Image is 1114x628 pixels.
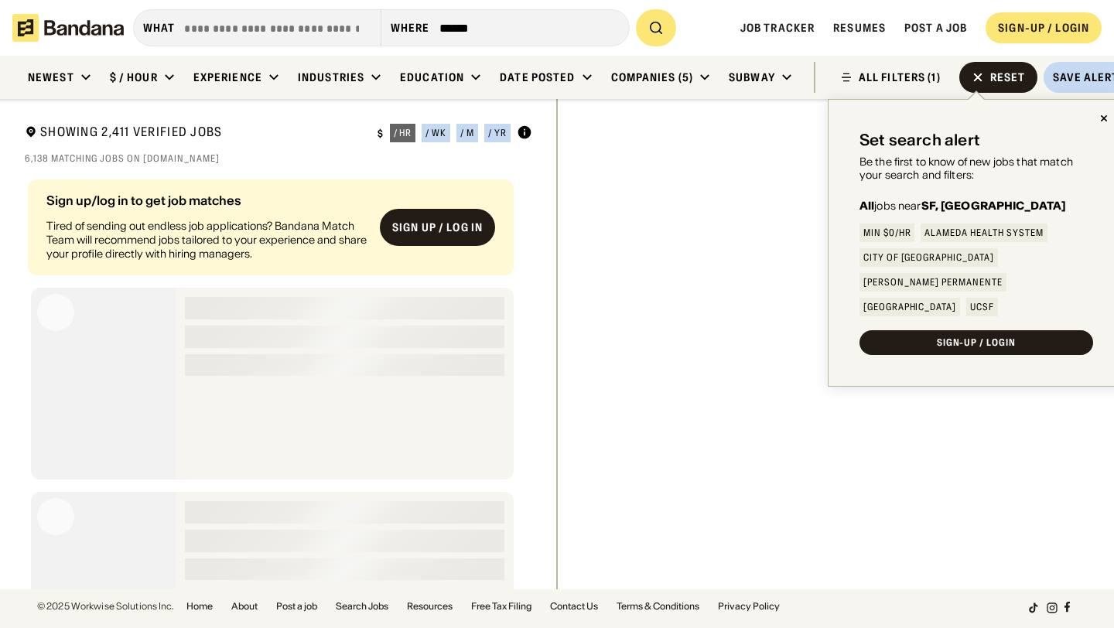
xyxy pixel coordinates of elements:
a: About [231,602,258,611]
div: Reset [990,72,1026,83]
a: Resources [407,602,453,611]
div: Sign up/log in to get job matches [46,194,367,219]
a: Post a job [904,21,967,35]
div: Tired of sending out endless job applications? Bandana Match Team will recommend jobs tailored to... [46,219,367,261]
div: SIGN-UP / LOGIN [937,338,1016,347]
a: Home [186,602,213,611]
div: UCSF [970,302,994,312]
div: / m [460,128,474,138]
b: All [859,199,874,213]
div: City of [GEOGRAPHIC_DATA] [863,253,994,262]
div: jobs near [859,200,1067,211]
a: Contact Us [550,602,598,611]
div: / wk [425,128,446,138]
div: Where [391,21,430,35]
b: SF, [GEOGRAPHIC_DATA] [921,199,1067,213]
div: Companies (5) [611,70,694,84]
div: Newest [28,70,74,84]
div: ALL FILTERS (1) [859,72,941,83]
div: Subway [729,70,775,84]
div: / hr [394,128,412,138]
div: SIGN-UP / LOGIN [998,21,1089,35]
a: Post a job [276,602,317,611]
div: Sign up / Log in [392,220,483,234]
div: Education [400,70,464,84]
a: Free Tax Filing [471,602,531,611]
div: Set search alert [859,131,980,149]
div: Min $0/hr [863,228,911,237]
div: Industries [298,70,364,84]
div: © 2025 Workwise Solutions Inc. [37,602,174,611]
div: Alameda Health System [924,228,1043,237]
a: Search Jobs [336,602,388,611]
div: Date Posted [500,70,575,84]
div: / yr [488,128,507,138]
div: $ / hour [110,70,158,84]
a: Job Tracker [740,21,815,35]
div: what [143,21,175,35]
img: Bandana logotype [12,14,124,42]
div: Experience [193,70,262,84]
div: Be the first to know of new jobs that match your search and filters: [859,155,1093,182]
div: Showing 2,411 Verified Jobs [25,124,365,143]
div: 6,138 matching jobs on [DOMAIN_NAME] [25,152,532,165]
a: Terms & Conditions [617,602,699,611]
div: grid [25,173,532,589]
div: [GEOGRAPHIC_DATA] [863,302,956,312]
div: [PERSON_NAME] Permanente [863,278,1003,287]
a: Resumes [833,21,886,35]
div: $ [378,128,384,140]
a: Privacy Policy [718,602,780,611]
